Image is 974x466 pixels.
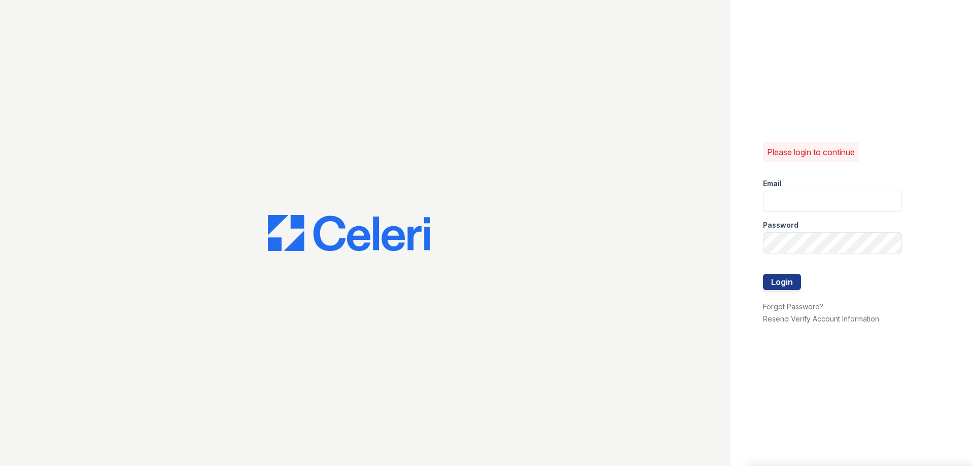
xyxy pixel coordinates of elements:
[763,220,798,230] label: Password
[763,274,801,290] button: Login
[767,146,855,158] p: Please login to continue
[763,178,782,189] label: Email
[763,314,879,323] a: Resend Verify Account Information
[268,215,430,252] img: CE_Logo_Blue-a8612792a0a2168367f1c8372b55b34899dd931a85d93a1a3d3e32e68fde9ad4.png
[763,302,823,311] a: Forgot Password?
